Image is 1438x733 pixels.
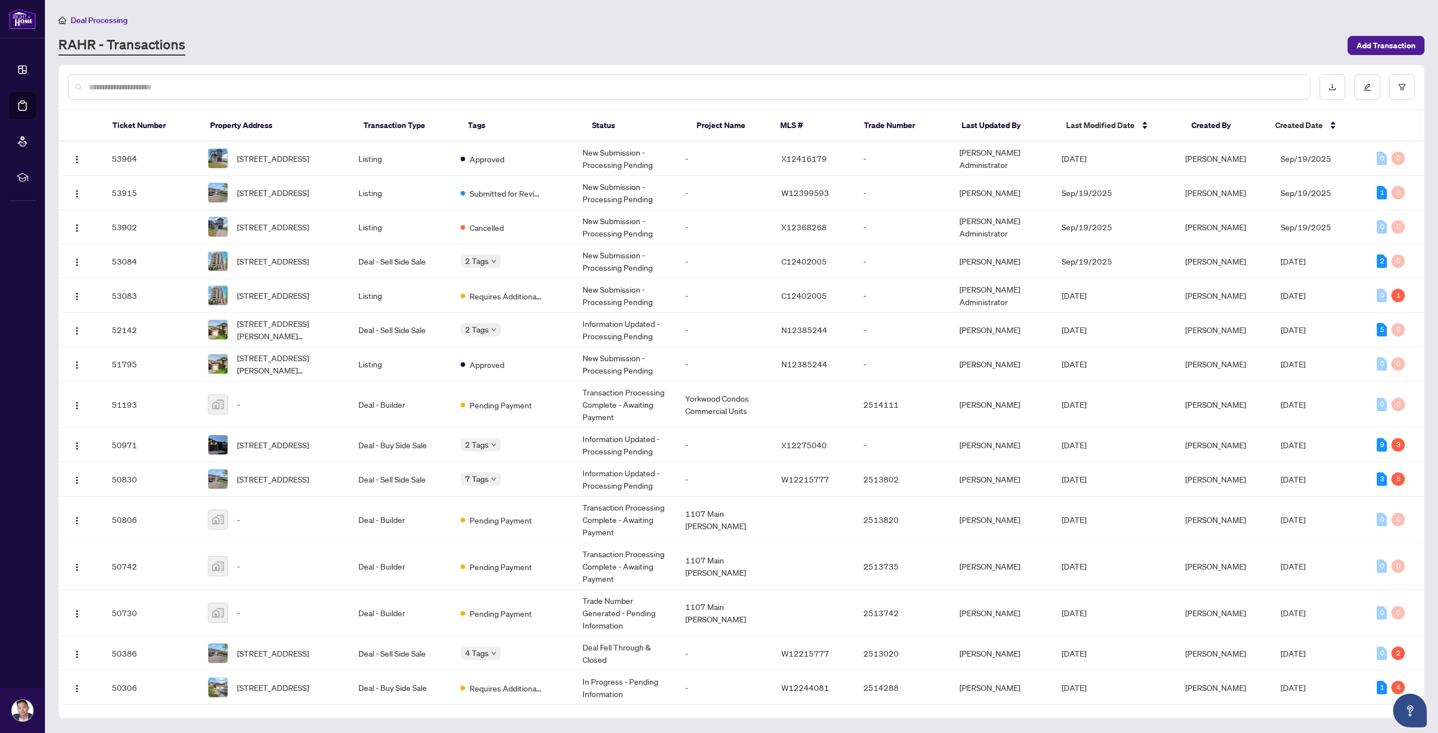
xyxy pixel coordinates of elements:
[68,218,86,236] button: Logo
[208,470,227,489] img: thumbnail-img
[470,290,543,302] span: Requires Additional Docs
[58,35,185,56] a: RAHR - Transactions
[103,543,199,590] td: 50742
[1377,357,1387,371] div: 0
[470,358,504,371] span: Approved
[855,110,953,142] th: Trade Number
[854,590,950,636] td: 2513742
[781,188,829,198] span: W12399593
[1281,153,1331,163] span: Sep/19/2025
[237,439,309,451] span: [STREET_ADDRESS]
[1281,399,1305,409] span: [DATE]
[950,671,1053,705] td: [PERSON_NAME]
[1391,472,1405,486] div: 5
[854,279,950,313] td: -
[491,650,497,656] span: down
[854,244,950,279] td: -
[1391,323,1405,336] div: 0
[950,279,1053,313] td: [PERSON_NAME] Administrator
[1281,682,1305,693] span: [DATE]
[1062,515,1086,525] span: [DATE]
[349,462,452,497] td: Deal - Sell Side Sale
[68,184,86,202] button: Logo
[676,462,772,497] td: -
[1185,682,1246,693] span: [PERSON_NAME]
[1348,36,1425,55] button: Add Transaction
[854,313,950,347] td: -
[781,290,827,301] span: C12402005
[9,8,36,29] img: logo
[1391,438,1405,452] div: 3
[470,153,504,165] span: Approved
[950,590,1053,636] td: [PERSON_NAME]
[1377,254,1387,268] div: 2
[208,678,227,697] img: thumbnail-img
[781,359,827,369] span: N12385244
[58,16,66,24] span: home
[1377,647,1387,660] div: 0
[103,636,199,671] td: 50386
[68,436,86,454] button: Logo
[574,210,676,244] td: New Submission - Processing Pending
[237,352,340,376] span: [STREET_ADDRESS][PERSON_NAME][PERSON_NAME]
[208,435,227,454] img: thumbnail-img
[781,682,829,693] span: W12244081
[237,186,309,199] span: [STREET_ADDRESS]
[1062,648,1086,658] span: [DATE]
[470,221,504,234] span: Cancelled
[1391,186,1405,199] div: 0
[1377,559,1387,573] div: 0
[237,255,309,267] span: [STREET_ADDRESS]
[676,671,772,705] td: -
[1389,74,1415,100] button: filter
[470,514,532,526] span: Pending Payment
[208,603,227,622] img: thumbnail-img
[237,221,309,233] span: [STREET_ADDRESS]
[781,474,829,484] span: W12215777
[470,682,543,694] span: Requires Additional Docs
[491,258,497,264] span: down
[676,244,772,279] td: -
[1391,254,1405,268] div: 0
[574,497,676,543] td: Transaction Processing Complete - Awaiting Payment
[950,244,1053,279] td: [PERSON_NAME]
[1281,359,1305,369] span: [DATE]
[574,244,676,279] td: New Submission - Processing Pending
[72,650,81,659] img: Logo
[1391,681,1405,694] div: 4
[1391,289,1405,302] div: 1
[1281,608,1305,618] span: [DATE]
[459,110,583,142] th: Tags
[1281,290,1305,301] span: [DATE]
[1281,325,1305,335] span: [DATE]
[1281,440,1305,450] span: [DATE]
[103,462,199,497] td: 50830
[72,258,81,267] img: Logo
[103,347,199,381] td: 51795
[349,210,452,244] td: Listing
[237,398,240,411] span: -
[103,244,199,279] td: 53084
[781,648,829,658] span: W12215777
[237,681,309,694] span: [STREET_ADDRESS]
[1185,399,1246,409] span: [PERSON_NAME]
[1185,359,1246,369] span: [PERSON_NAME]
[491,327,497,333] span: down
[208,557,227,576] img: thumbnail-img
[676,176,772,210] td: -
[68,395,86,413] button: Logo
[71,15,128,25] span: Deal Processing
[103,590,199,636] td: 50730
[470,607,532,620] span: Pending Payment
[854,428,950,462] td: -
[103,210,199,244] td: 53902
[208,286,227,305] img: thumbnail-img
[1057,110,1182,142] th: Last Modified Date
[583,110,688,142] th: Status
[1185,325,1246,335] span: [PERSON_NAME]
[208,217,227,236] img: thumbnail-img
[574,428,676,462] td: Information Updated - Processing Pending
[1377,323,1387,336] div: 5
[1319,74,1345,100] button: download
[237,473,309,485] span: [STREET_ADDRESS]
